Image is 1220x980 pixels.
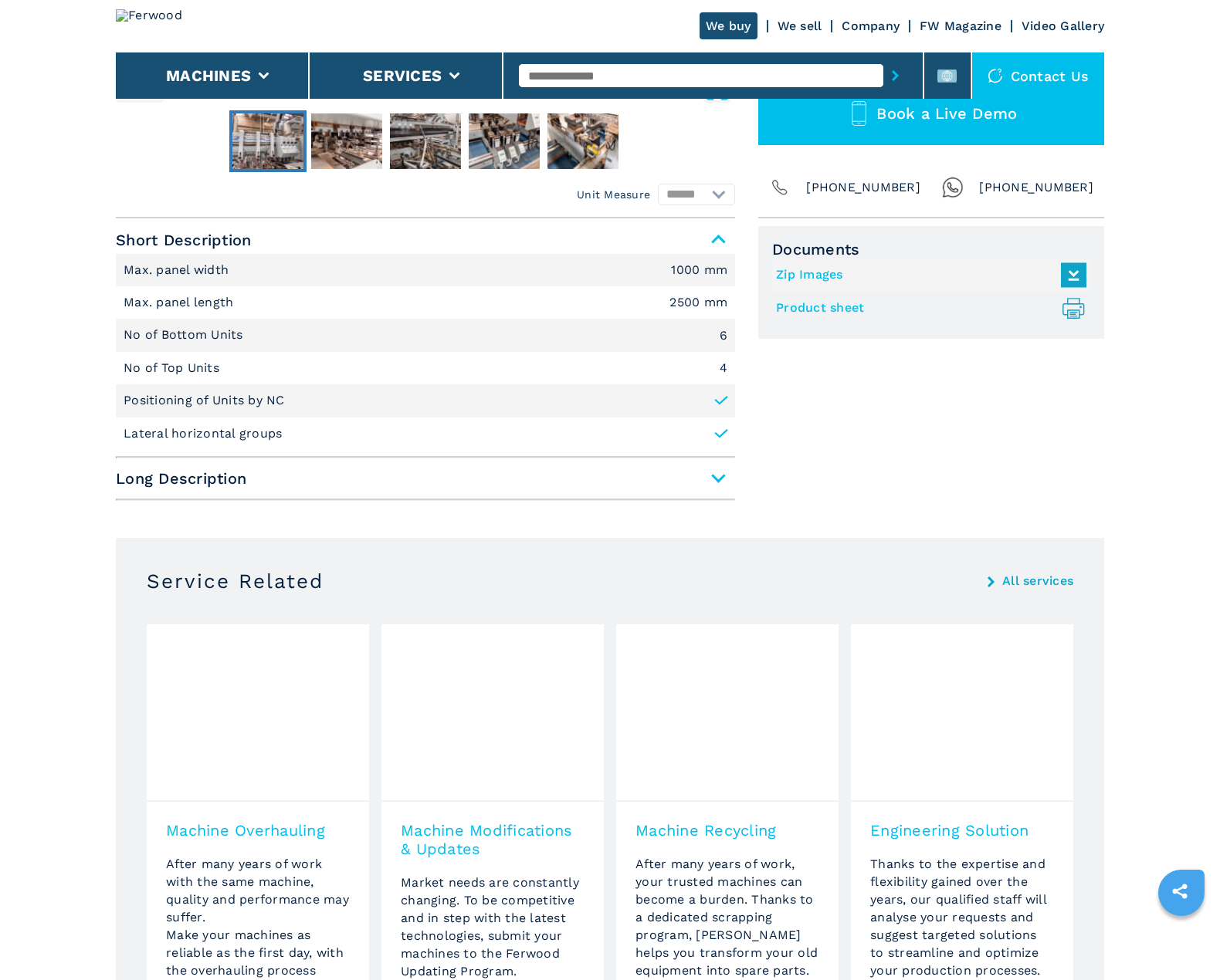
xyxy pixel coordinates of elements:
button: Go to Slide 5 [544,110,622,172]
img: Ferwood [116,9,227,43]
a: FW Magazine [920,19,1001,33]
button: submit-button [883,58,907,93]
p: Max. panel length [124,294,238,311]
h3: Machine Modifications & Updates [401,821,585,858]
h3: Service Related [147,569,324,593]
p: Lateral horizontal groups [124,425,282,442]
a: Video Gallery [1022,19,1104,33]
span: [PHONE_NUMBER] [979,177,1093,198]
a: Company [842,19,900,33]
img: 0b5dfbee4c7cc871a95bbf8f76f38a52 [232,113,303,169]
h3: Machine Recycling [635,821,819,840]
span: Short Description [116,226,735,254]
em: 1000 mm [671,264,727,276]
span: Long Description [116,465,735,492]
img: 22011c9e9757d8054b52969aad0b59f2 [311,113,382,169]
img: 3b48f28e90a12c40aa13d234d3af524a [547,113,618,169]
span: Thanks to the expertise and flexibility gained over the years, our qualified staff will analyse y... [870,857,1046,978]
span: Book a Live Demo [876,104,1017,123]
h3: Machine Overhauling [166,821,350,840]
span: Market needs are constantly changing. To be competitive and in step with the latest technologies,... [401,875,579,978]
h3: Engineering Solution [870,821,1054,840]
button: Services [363,66,442,85]
a: We sell [778,19,822,33]
em: 4 [720,362,727,374]
p: Positioning of Units by NC [124,392,285,409]
button: Machines [166,66,251,85]
em: Unit Measure [577,187,650,202]
p: Max. panel width [124,262,232,279]
button: Go to Slide 2 [308,110,385,172]
img: 9702b10025916dfd233bc67c2f2020bc [469,113,540,169]
button: Go to Slide 3 [387,110,464,172]
p: No of Bottom Units [124,326,247,343]
em: 6 [720,329,727,342]
span: [PHONE_NUMBER] [806,177,920,198]
p: No of Top Units [124,360,223,377]
a: We buy [700,12,757,39]
div: Short Description [116,254,735,450]
button: Book a Live Demo [758,83,1104,145]
button: Go to Slide 4 [466,110,543,172]
img: Contact us [988,68,1003,83]
img: Phone [769,177,791,198]
img: image [381,624,604,802]
img: Whatsapp [942,177,964,198]
img: 14eb7df1659a422e2127c66646877cd6 [390,113,461,169]
em: 2500 mm [669,296,727,309]
div: Contact us [972,52,1105,99]
a: All services [1002,575,1073,587]
span: Documents [772,240,1090,259]
nav: Thumbnail Navigation [116,110,735,172]
img: image [616,624,839,802]
button: Go to Slide 1 [229,110,307,172]
a: sharethis [1161,872,1199,911]
img: image [147,624,369,802]
img: image [851,624,1073,802]
span: After many years of work, your trusted machines can become a burden. Thanks to a dedicated scrapp... [635,857,818,978]
a: Product sheet [776,296,1079,321]
a: Zip Images [776,262,1079,288]
iframe: Chat [1154,911,1208,968]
